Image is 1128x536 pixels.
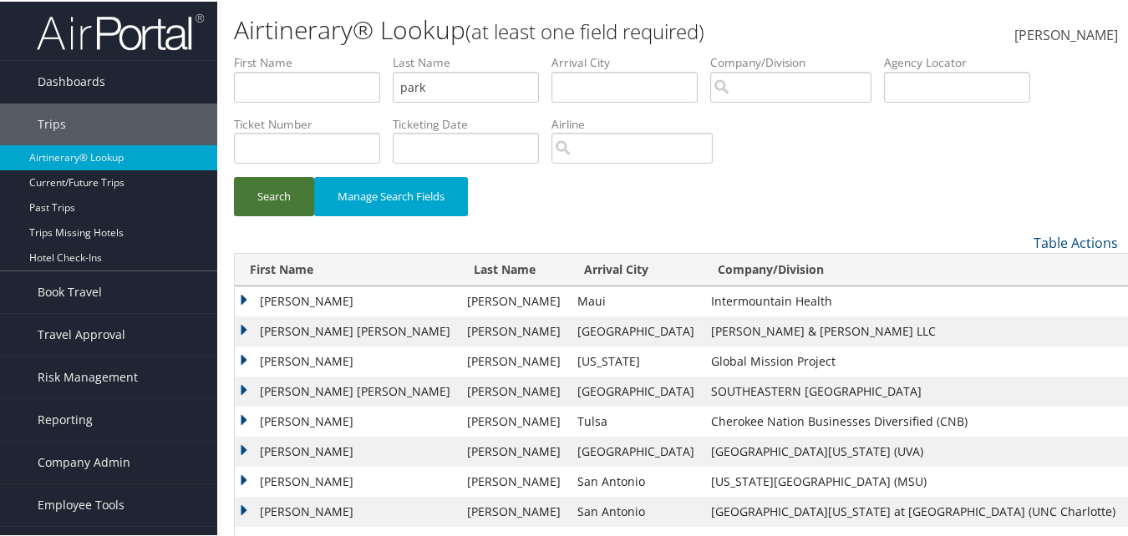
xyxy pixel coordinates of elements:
[234,114,393,131] label: Ticket Number
[1014,8,1118,60] a: [PERSON_NAME]
[569,405,703,435] td: Tulsa
[235,435,459,465] td: [PERSON_NAME]
[884,53,1043,69] label: Agency Locator
[569,435,703,465] td: [GEOGRAPHIC_DATA]
[703,285,1124,315] td: Intermountain Health
[235,465,459,495] td: [PERSON_NAME]
[710,53,884,69] label: Company/Division
[569,252,703,285] th: Arrival City: activate to sort column ascending
[459,252,569,285] th: Last Name: activate to sort column ascending
[234,53,393,69] label: First Name
[393,114,551,131] label: Ticketing Date
[465,16,704,43] small: (at least one field required)
[37,11,204,50] img: airportal-logo.png
[703,315,1124,345] td: [PERSON_NAME] & [PERSON_NAME] LLC
[38,102,66,144] span: Trips
[459,495,569,525] td: [PERSON_NAME]
[703,495,1124,525] td: [GEOGRAPHIC_DATA][US_STATE] at [GEOGRAPHIC_DATA] (UNC Charlotte)
[459,375,569,405] td: [PERSON_NAME]
[314,175,468,215] button: Manage Search Fields
[38,270,102,311] span: Book Travel
[235,495,459,525] td: [PERSON_NAME]
[38,440,130,482] span: Company Admin
[459,315,569,345] td: [PERSON_NAME]
[703,252,1124,285] th: Company/Division
[551,53,710,69] label: Arrival City
[569,315,703,345] td: [GEOGRAPHIC_DATA]
[703,345,1124,375] td: Global Mission Project
[569,375,703,405] td: [GEOGRAPHIC_DATA]
[235,252,459,285] th: First Name: activate to sort column ascending
[235,285,459,315] td: [PERSON_NAME]
[234,175,314,215] button: Search
[38,355,138,397] span: Risk Management
[459,405,569,435] td: [PERSON_NAME]
[459,435,569,465] td: [PERSON_NAME]
[459,465,569,495] td: [PERSON_NAME]
[569,345,703,375] td: [US_STATE]
[1014,24,1118,43] span: [PERSON_NAME]
[459,345,569,375] td: [PERSON_NAME]
[235,345,459,375] td: [PERSON_NAME]
[38,312,125,354] span: Travel Approval
[1034,232,1118,250] a: Table Actions
[235,375,459,405] td: [PERSON_NAME] [PERSON_NAME]
[703,375,1124,405] td: SOUTHEASTERN [GEOGRAPHIC_DATA]
[235,405,459,435] td: [PERSON_NAME]
[235,315,459,345] td: [PERSON_NAME] [PERSON_NAME]
[569,285,703,315] td: Maui
[569,495,703,525] td: San Antonio
[703,465,1124,495] td: [US_STATE][GEOGRAPHIC_DATA] (MSU)
[38,483,124,524] span: Employee Tools
[38,397,93,439] span: Reporting
[703,405,1124,435] td: Cherokee Nation Businesses Diversified (CNB)
[393,53,551,69] label: Last Name
[703,435,1124,465] td: [GEOGRAPHIC_DATA][US_STATE] (UVA)
[551,114,725,131] label: Airline
[38,59,105,101] span: Dashboards
[234,11,823,46] h1: Airtinerary® Lookup
[569,465,703,495] td: San Antonio
[459,285,569,315] td: [PERSON_NAME]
